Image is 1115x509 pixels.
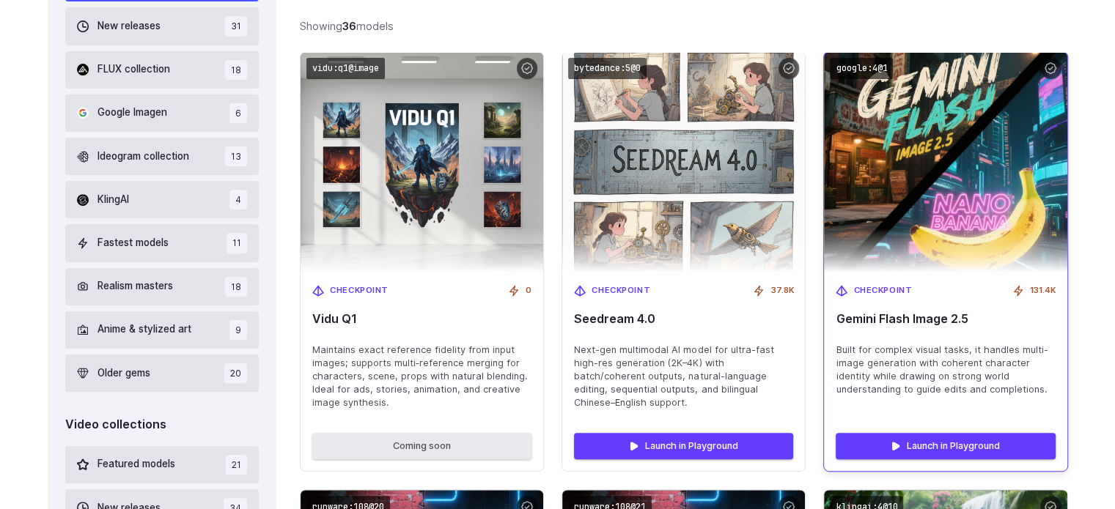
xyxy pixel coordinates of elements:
[830,58,893,79] code: google:4@1
[342,20,356,32] strong: 36
[65,181,260,218] button: KlingAI 4
[574,343,793,409] span: Next-gen multimodal AI model for ultra-fast high-res generation (2K–4K) with batch/coherent outpu...
[65,51,260,89] button: FLUX collection 18
[97,149,189,165] span: Ideogram collection
[592,284,650,297] span: Checkpoint
[65,138,260,175] button: Ideogram collection 13
[330,284,389,297] span: Checkpoint
[97,105,167,121] span: Google Imagen
[229,190,247,209] span: 4
[97,235,169,251] span: Fastest models
[65,354,260,392] button: Older gems 20
[97,192,129,208] span: KlingAI
[836,433,1055,459] a: Launch in Playground
[836,312,1055,326] span: Gemini Flash Image 2.5
[312,312,531,326] span: Vidu Q1
[225,16,247,36] span: 31
[853,284,912,297] span: Checkpoint
[526,284,531,297] span: 0
[226,455,247,475] span: 21
[312,343,531,409] span: Maintains exact reference fidelity from input images; supports multi‑reference merging for charac...
[836,343,1055,396] span: Built for complex visual tasks, it handles multi-image generation with coherent character identit...
[770,284,793,297] span: 37.8K
[229,320,247,340] span: 9
[1030,284,1056,297] span: 131.4K
[97,456,175,472] span: Featured models
[65,415,260,434] div: Video collections
[65,7,260,45] button: New releases 31
[301,52,543,272] img: Vidu Q1
[225,60,247,80] span: 18
[65,268,260,305] button: Realism masters 18
[97,18,161,34] span: New releases
[65,94,260,132] button: Google Imagen 6
[65,446,260,483] button: Featured models 21
[65,311,260,349] button: Anime & stylized art 9
[97,365,150,382] span: Older gems
[97,278,173,294] span: Realism masters
[562,52,805,272] img: Seedream 4.0
[227,233,247,253] span: 11
[306,58,385,79] code: vidu:q1@image
[224,363,247,383] span: 20
[229,103,247,123] span: 6
[812,41,1079,283] img: Gemini Flash Image 2.5
[97,62,170,78] span: FLUX collection
[225,146,247,166] span: 13
[574,312,793,326] span: Seedream 4.0
[225,277,247,297] span: 18
[574,433,793,459] a: Launch in Playground
[300,18,394,34] div: Showing models
[312,433,531,459] button: Coming soon
[97,322,191,338] span: Anime & stylized art
[568,58,647,79] code: bytedance:5@0
[65,224,260,261] button: Fastest models 11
